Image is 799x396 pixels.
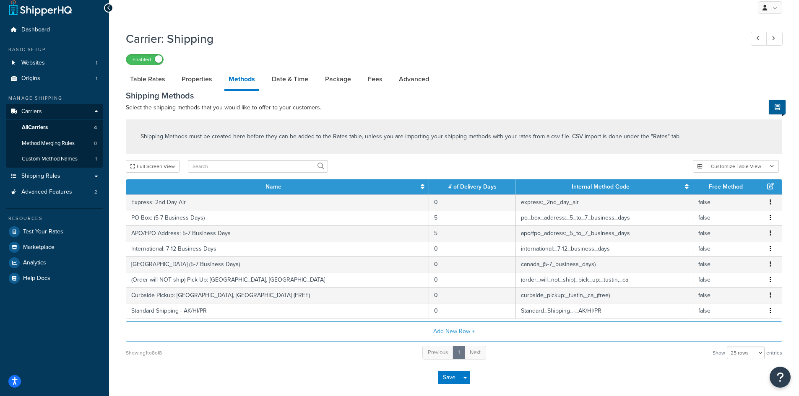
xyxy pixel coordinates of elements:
[438,371,461,384] button: Save
[464,346,486,360] a: Next
[23,275,50,282] span: Help Docs
[94,124,97,131] span: 4
[94,189,97,196] span: 2
[21,26,50,34] span: Dashboard
[693,241,759,256] td: false
[6,55,103,71] a: Websites1
[126,287,429,303] td: Curbside Pickup: [GEOGRAPHIC_DATA], [GEOGRAPHIC_DATA] (FREE)
[126,160,180,173] button: Full Screen View
[516,194,693,210] td: express:_2nd_day_air
[769,100,786,114] button: Show Help Docs
[126,256,429,272] td: [GEOGRAPHIC_DATA] (5-7 Business Days)
[766,347,782,359] span: entries
[21,108,42,115] span: Carriers
[516,303,693,318] td: Standard_Shipping_-_AK/HI/PR
[364,69,386,89] a: Fees
[429,303,516,318] td: 0
[713,347,725,359] span: Show
[429,194,516,210] td: 0
[693,256,759,272] td: false
[693,194,759,210] td: false
[516,256,693,272] td: canada_(5-7_business_days)
[693,225,759,241] td: false
[693,303,759,318] td: false
[188,160,328,173] input: Search
[6,151,103,167] a: Custom Method Names1
[321,69,355,89] a: Package
[6,184,103,200] li: Advanced Features
[268,69,312,89] a: Date & Time
[126,54,163,65] label: Enabled
[126,347,162,359] div: Showing 1 to 8 of 8
[766,32,783,46] a: Next Record
[21,60,45,67] span: Websites
[6,224,103,239] a: Test Your Rates
[429,256,516,272] td: 0
[429,210,516,225] td: 5
[6,71,103,86] li: Origins
[516,287,693,303] td: curbside_pickup:_tustin,_ca_(free)
[693,272,759,287] td: false
[6,95,103,102] div: Manage Shipping
[23,259,46,267] span: Analytics
[265,182,281,191] a: Name
[6,240,103,255] a: Marketplace
[6,55,103,71] li: Websites
[23,244,55,251] span: Marketplace
[22,155,78,163] span: Custom Method Names
[395,69,433,89] a: Advanced
[693,160,779,173] button: Customize Table View
[6,151,103,167] li: Custom Method Names
[6,215,103,222] div: Resources
[6,271,103,286] a: Help Docs
[6,46,103,53] div: Basic Setup
[470,348,481,356] span: Next
[516,272,693,287] td: (order_will_not_ship)_pick_up:_tustin,_ca
[6,255,103,270] a: Analytics
[22,140,75,147] span: Method Merging Rules
[6,120,103,135] a: AllCarriers4
[126,241,429,256] td: International: 7-12 Business Days
[126,91,782,100] h3: Shipping Methods
[96,75,97,82] span: 1
[126,225,429,241] td: APO/FPO Address: 5-7 Business Days
[422,346,453,360] a: Previous
[693,210,759,225] td: false
[6,104,103,168] li: Carriers
[516,241,693,256] td: international:_7-12_business_days
[126,303,429,318] td: Standard Shipping - AK/HI/PR
[126,103,782,113] p: Select the shipping methods that you would like to offer to your customers.
[94,140,97,147] span: 0
[6,136,103,151] a: Method Merging Rules0
[429,272,516,287] td: 0
[23,228,63,236] span: Test Your Rates
[453,346,465,360] a: 1
[126,210,429,225] td: PO Box: (5-7 Business Days)
[429,225,516,241] td: 5
[126,272,429,287] td: (Order will NOT ship) Pick Up: [GEOGRAPHIC_DATA], [GEOGRAPHIC_DATA]
[126,31,735,47] h1: Carrier: Shipping
[6,184,103,200] a: Advanced Features2
[516,210,693,225] td: po_box_address:_5_to_7_business_days
[429,241,516,256] td: 0
[21,75,40,82] span: Origins
[6,168,103,184] a: Shipping Rules
[429,179,516,194] th: # of Delivery Days
[21,173,60,180] span: Shipping Rules
[224,69,259,91] a: Methods
[751,32,767,46] a: Previous Record
[21,189,72,196] span: Advanced Features
[126,194,429,210] td: Express: 2nd Day Air
[96,60,97,67] span: 1
[693,179,759,194] th: Free Method
[22,124,48,131] span: All Carriers
[6,22,103,38] a: Dashboard
[95,155,97,163] span: 1
[429,287,516,303] td: 0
